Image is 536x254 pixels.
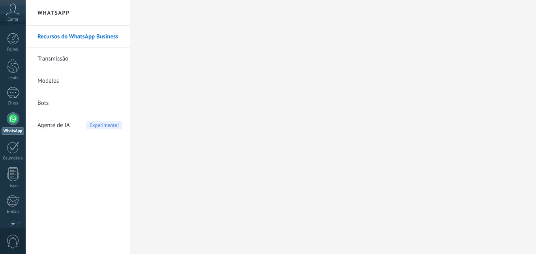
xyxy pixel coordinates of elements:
div: Leads [2,76,24,81]
div: Calendário [2,156,24,161]
li: Transmissão [26,48,130,70]
span: Conta [7,17,18,22]
li: Recursos do WhatsApp Business [26,26,130,48]
span: Experimente! [86,121,122,129]
a: Agente de IAExperimente! [37,114,122,136]
div: Chats [2,101,24,106]
div: WhatsApp [2,127,24,135]
div: Painel [2,47,24,52]
a: Bots [37,92,122,114]
a: Transmissão [37,48,122,70]
div: E-mail [2,209,24,214]
a: Modelos [37,70,122,92]
div: Listas [2,184,24,189]
li: Bots [26,92,130,114]
span: Agente de IA [37,114,70,136]
li: Modelos [26,70,130,92]
a: Recursos do WhatsApp Business [37,26,122,48]
li: Agente de IA [26,114,130,136]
